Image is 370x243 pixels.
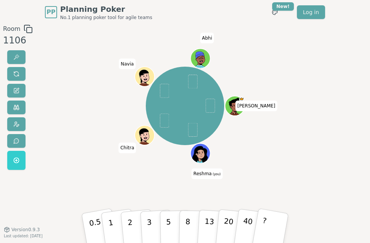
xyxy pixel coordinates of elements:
a: Log in [297,5,325,19]
span: Click to change your name [200,33,214,43]
button: Change name [7,84,26,98]
div: 1106 [3,34,33,47]
span: Click to change your name [118,142,136,153]
span: Click to change your name [119,59,136,69]
span: Click to change your name [191,168,223,179]
span: (you) [212,173,221,176]
button: Get a named room [7,151,26,170]
button: Version0.9.3 [4,227,40,233]
button: Watch only [7,101,26,114]
span: Last updated: [DATE] [4,234,43,238]
span: No.1 planning poker tool for agile teams [60,14,152,21]
span: PP [46,8,55,17]
button: Click to change your avatar [191,144,209,162]
button: Reset votes [7,67,26,81]
span: Click to change your name [236,101,277,111]
button: Reveal votes [7,50,26,64]
span: Version 0.9.3 [11,227,40,233]
span: Planning Poker [60,4,152,14]
div: New! [272,2,294,11]
a: PPPlanning PokerNo.1 planning poker tool for agile teams [45,4,152,21]
span: Matt is the host [239,97,244,102]
button: Send feedback [7,134,26,148]
span: Room [3,24,21,34]
button: New! [268,5,282,19]
button: Change avatar [7,117,26,131]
